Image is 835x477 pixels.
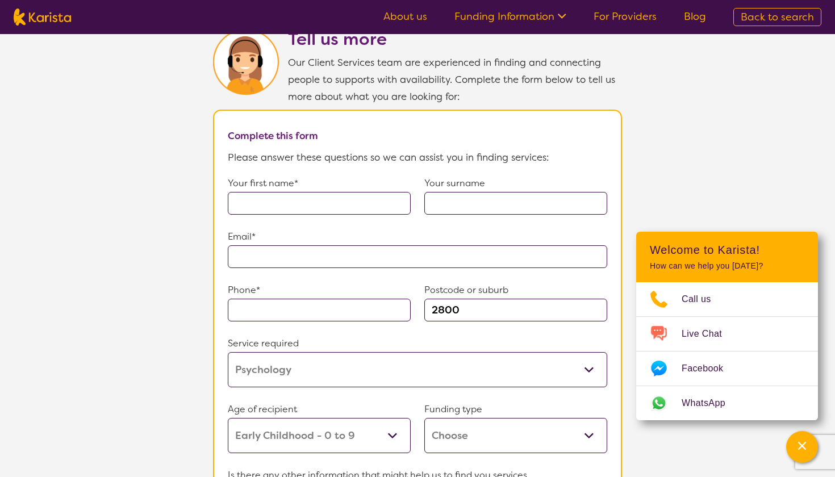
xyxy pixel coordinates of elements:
[733,8,821,26] a: Back to search
[228,401,411,418] p: Age of recipient
[636,386,818,420] a: Web link opens in a new tab.
[682,360,737,377] span: Facebook
[424,401,607,418] p: Funding type
[636,232,818,420] div: Channel Menu
[228,228,607,245] p: Email*
[383,10,427,23] a: About us
[14,9,71,26] img: Karista logo
[682,395,739,412] span: WhatsApp
[682,325,736,342] span: Live Chat
[454,10,566,23] a: Funding Information
[650,261,804,271] p: How can we help you [DATE]?
[684,10,706,23] a: Blog
[636,282,818,420] ul: Choose channel
[594,10,657,23] a: For Providers
[424,282,607,299] p: Postcode or suburb
[424,175,607,192] p: Your surname
[650,243,804,257] h2: Welcome to Karista!
[786,431,818,463] button: Channel Menu
[228,175,411,192] p: Your first name*
[288,29,622,49] h2: Tell us more
[228,282,411,299] p: Phone*
[288,54,622,105] p: Our Client Services team are experienced in finding and connecting people to supports with availa...
[213,29,279,95] img: Karista Client Service
[228,149,607,166] p: Please answer these questions so we can assist you in finding services:
[741,10,814,24] span: Back to search
[228,335,607,352] p: Service required
[228,129,318,142] b: Complete this form
[682,291,725,308] span: Call us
